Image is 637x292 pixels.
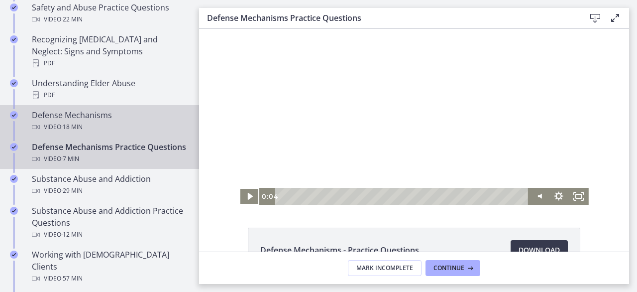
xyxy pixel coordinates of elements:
i: Completed [10,175,18,183]
div: Recognizing [MEDICAL_DATA] and Neglect: Signs and Symptoms [32,33,187,69]
iframe: Video Lesson [199,29,629,205]
div: Substance Abuse and Addiction [32,173,187,197]
div: Safety and Abuse Practice Questions [32,1,187,25]
div: Video [32,13,187,25]
span: Mark Incomplete [356,264,413,272]
div: Video [32,153,187,165]
span: · 57 min [61,273,83,285]
span: · 18 min [61,121,83,133]
div: Understanding Elder Abuse [32,77,187,101]
button: Fullscreen [370,159,390,176]
div: Video [32,229,187,241]
div: Video [32,185,187,197]
div: Video [32,121,187,133]
i: Completed [10,35,18,43]
i: Completed [10,143,18,151]
i: Completed [10,207,18,215]
div: Working with [DEMOGRAPHIC_DATA] Clients [32,249,187,285]
span: Download [519,244,560,256]
button: Continue [425,260,480,276]
i: Completed [10,111,18,119]
span: Continue [433,264,464,272]
div: PDF [32,57,187,69]
button: Mark Incomplete [348,260,422,276]
span: · 7 min [61,153,79,165]
div: PDF [32,89,187,101]
i: Completed [10,251,18,259]
div: Defense Mechanisms Practice Questions [32,141,187,165]
span: · 12 min [61,229,83,241]
i: Completed [10,79,18,87]
div: Substance Abuse and Addiction Practice Questions [32,205,187,241]
span: Defense Mechanisms - Practice Questions [260,244,419,256]
span: · 22 min [61,13,83,25]
a: Download [511,240,568,260]
button: Mute [330,159,350,176]
div: Video [32,273,187,285]
div: Defense Mechanisms [32,109,187,133]
h3: Defense Mechanisms Practice Questions [207,12,569,24]
i: Completed [10,3,18,11]
button: Show settings menu [350,159,370,176]
span: · 29 min [61,185,83,197]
